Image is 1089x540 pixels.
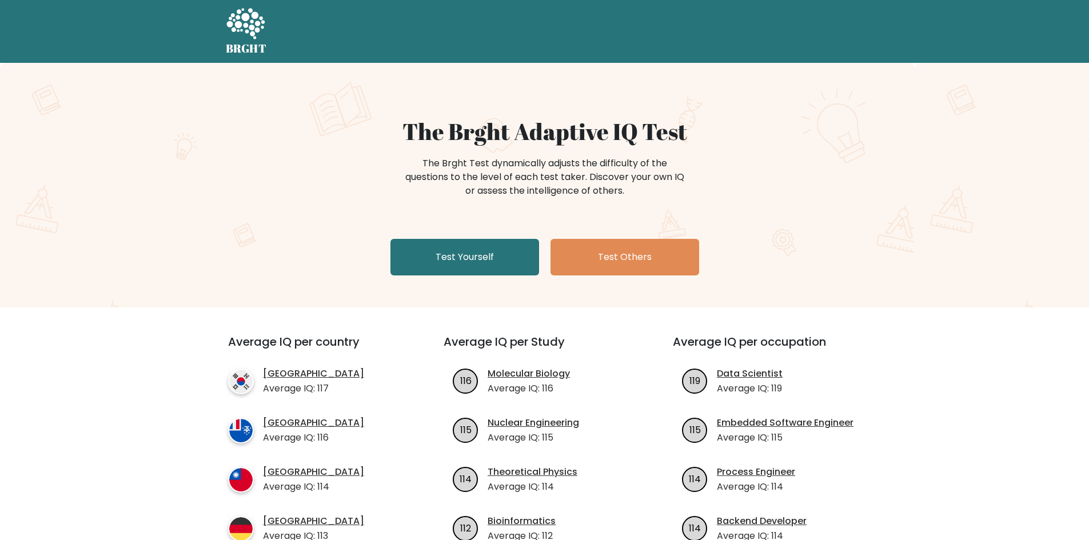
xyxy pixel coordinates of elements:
a: Bioinformatics [488,514,556,528]
a: Backend Developer [717,514,807,528]
a: Embedded Software Engineer [717,416,853,430]
text: 114 [689,472,701,485]
text: 115 [689,423,701,436]
text: 119 [689,374,700,387]
h3: Average IQ per Study [444,335,645,362]
p: Average IQ: 115 [717,431,853,445]
h1: The Brght Adaptive IQ Test [266,118,824,145]
img: country [228,369,254,394]
a: Data Scientist [717,367,783,381]
text: 112 [460,521,471,534]
a: Molecular Biology [488,367,570,381]
text: 114 [689,521,701,534]
text: 115 [460,423,472,436]
img: country [228,467,254,493]
a: [GEOGRAPHIC_DATA] [263,465,364,479]
p: Average IQ: 117 [263,382,364,395]
h3: Average IQ per occupation [673,335,875,362]
h5: BRGHT [226,42,267,55]
a: Test Yourself [390,239,539,275]
img: country [228,418,254,443]
h3: Average IQ per country [228,335,402,362]
p: Average IQ: 114 [717,480,795,494]
a: Nuclear Engineering [488,416,579,430]
a: [GEOGRAPHIC_DATA] [263,367,364,381]
div: The Brght Test dynamically adjusts the difficulty of the questions to the level of each test take... [402,157,688,198]
p: Average IQ: 119 [717,382,783,395]
text: 114 [460,472,472,485]
a: Test Others [551,239,699,275]
a: BRGHT [226,5,267,58]
a: [GEOGRAPHIC_DATA] [263,416,364,430]
p: Average IQ: 115 [488,431,579,445]
p: Average IQ: 116 [263,431,364,445]
p: Average IQ: 114 [488,480,577,494]
a: [GEOGRAPHIC_DATA] [263,514,364,528]
p: Average IQ: 116 [488,382,570,395]
text: 116 [460,374,472,387]
a: Process Engineer [717,465,795,479]
a: Theoretical Physics [488,465,577,479]
p: Average IQ: 114 [263,480,364,494]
